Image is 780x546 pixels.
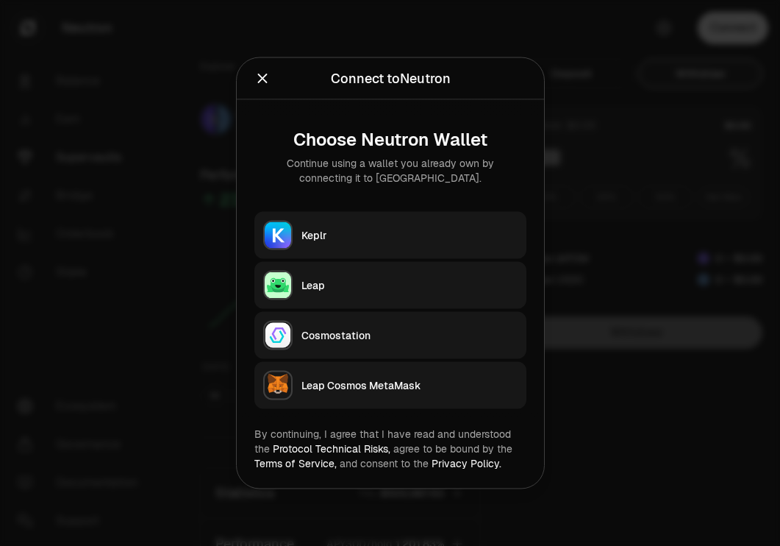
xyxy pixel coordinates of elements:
div: Keplr [301,228,518,243]
a: Privacy Policy. [432,457,501,470]
div: By continuing, I agree that I have read and understood the agree to be bound by the and consent t... [254,427,526,471]
button: LeapLeap [254,262,526,309]
img: Cosmostation [265,322,291,349]
div: Choose Neutron Wallet [266,130,515,150]
button: Leap Cosmos MetaMaskLeap Cosmos MetaMask [254,362,526,409]
button: CosmostationCosmostation [254,312,526,359]
div: Leap [301,278,518,293]
a: Protocol Technical Risks, [273,442,390,455]
img: Keplr [265,222,291,249]
button: KeplrKeplr [254,212,526,259]
img: Leap [265,272,291,299]
img: Leap Cosmos MetaMask [265,372,291,399]
div: Continue using a wallet you already own by connecting it to [GEOGRAPHIC_DATA]. [266,156,515,185]
button: Close [254,68,271,89]
div: Connect to Neutron [330,68,450,89]
a: Terms of Service, [254,457,337,470]
div: Leap Cosmos MetaMask [301,378,518,393]
div: Cosmostation [301,328,518,343]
